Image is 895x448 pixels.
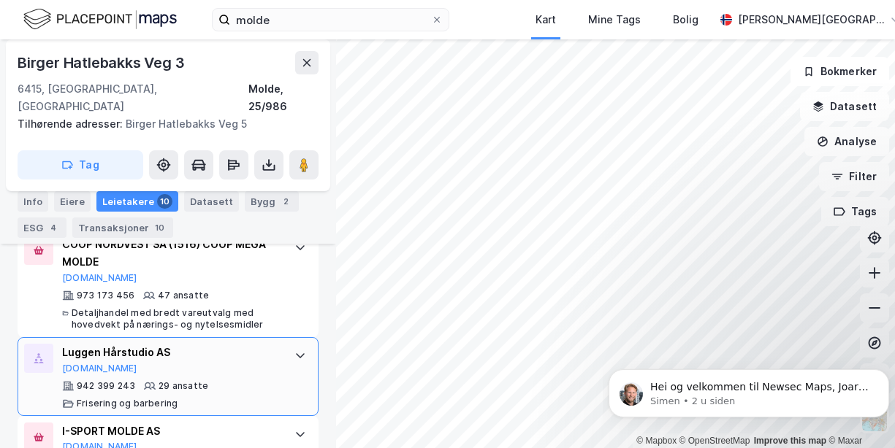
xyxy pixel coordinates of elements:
div: 6415, [GEOGRAPHIC_DATA], [GEOGRAPHIC_DATA] [18,80,248,115]
div: Bygg [245,191,299,212]
div: Transaksjoner [72,217,173,238]
div: Birger Hatlebakks Veg 3 [18,51,187,74]
button: Filter [819,162,889,191]
input: Søk på adresse, matrikkel, gårdeiere, leietakere eller personer [230,9,431,31]
div: Kart [536,11,556,28]
div: 47 ansatte [158,290,209,301]
div: COOP NORDVEST SA (1516) COOP MEGA MOLDE [62,236,280,271]
div: 973 173 456 [77,290,134,301]
div: Molde, 25/986 [248,80,319,115]
button: Tag [18,150,143,179]
div: Leietakere [96,191,178,212]
button: Tags [821,197,889,226]
a: Mapbox [636,436,677,446]
a: Improve this map [754,436,826,446]
div: Eiere [54,191,91,212]
div: 2 [278,194,293,209]
div: 10 [157,194,172,209]
button: [DOMAIN_NAME] [62,363,137,374]
iframe: Intercom notifications melding [603,339,895,441]
div: Frisering og barbering [77,398,178,409]
div: 4 [46,220,61,235]
button: Datasett [800,92,889,121]
img: logo.f888ab2527a4732fd821a326f86c7f29.svg [23,7,177,32]
button: Bokmerker [791,57,889,86]
div: [PERSON_NAME][GEOGRAPHIC_DATA] [738,11,884,28]
div: Luggen Hårstudio AS [62,344,280,361]
div: Bolig [673,11,698,28]
div: Info [18,191,48,212]
div: ESG [18,217,66,238]
button: [DOMAIN_NAME] [62,272,137,284]
div: 942 399 243 [77,380,135,392]
div: Datasett [184,191,239,212]
div: Mine Tags [588,11,641,28]
div: I-SPORT MOLDE AS [62,422,280,440]
a: OpenStreetMap [679,436,750,446]
span: Tilhørende adresser: [18,117,126,130]
button: Analyse [804,127,889,156]
div: Detaljhandel med bredt vareutvalg med hovedvekt på nærings- og nytelsesmidler [72,307,280,331]
div: 10 [152,220,167,235]
div: Birger Hatlebakks Veg 5 [18,115,307,133]
div: 29 ansatte [159,380,208,392]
